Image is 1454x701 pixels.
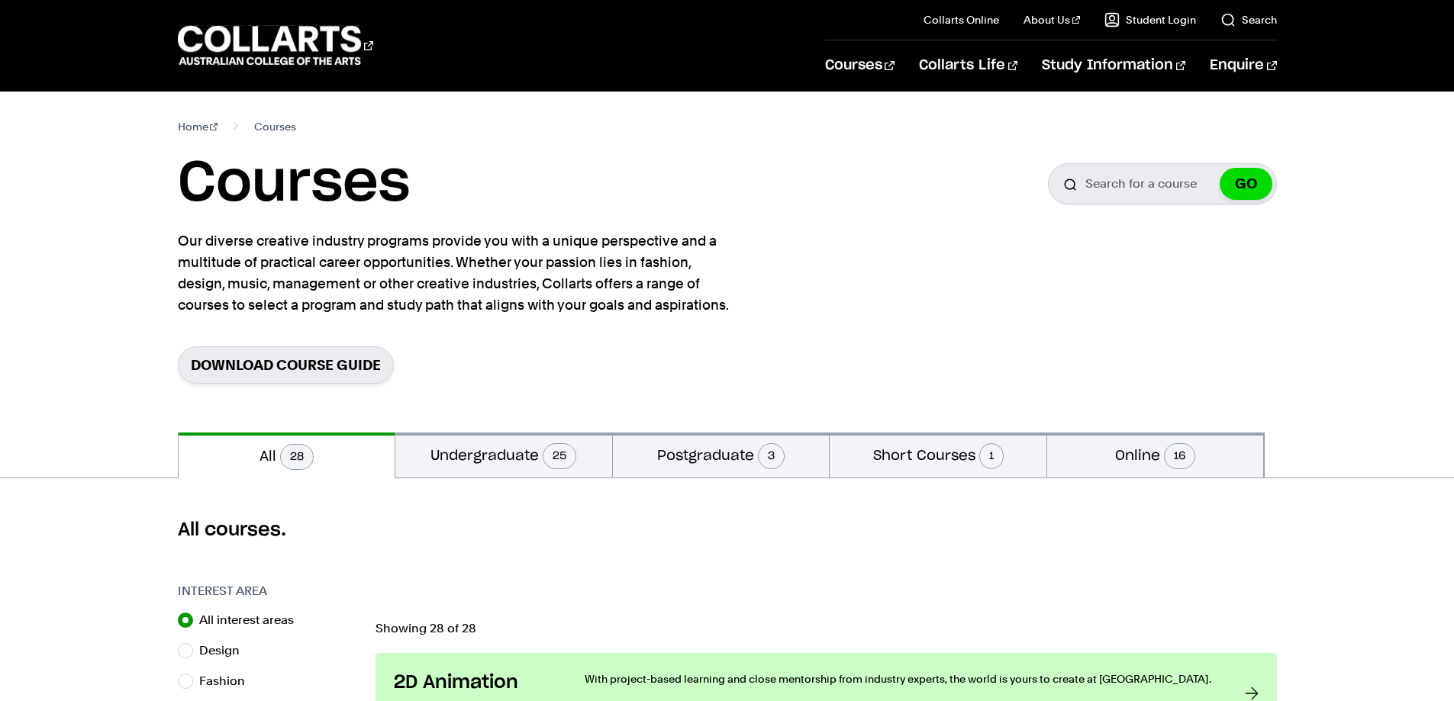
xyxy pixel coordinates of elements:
a: Download Course Guide [178,346,394,384]
span: Courses [254,116,296,137]
div: Go to homepage [178,24,373,67]
button: Postgraduate3 [613,432,830,478]
a: Student Login [1104,12,1196,27]
button: Undergraduate25 [395,432,612,478]
h2: All courses. [178,518,1277,542]
label: Design [199,640,252,661]
a: Collarts Online [924,12,999,27]
button: All28 [179,432,395,478]
h3: Interest Area [178,582,360,600]
a: Study Information [1042,40,1185,91]
h1: Courses [178,150,410,218]
label: All interest areas [199,609,306,631]
a: Enquire [1210,40,1276,91]
span: 25 [543,443,576,469]
span: 3 [758,443,785,469]
a: About Us [1024,12,1080,27]
span: 16 [1164,443,1195,469]
span: 1 [979,443,1004,469]
h3: 2D Animation [394,671,554,694]
label: Fashion [199,670,257,692]
p: With project-based learning and close mentorship from industry experts, the world is yours to cre... [585,671,1214,687]
input: Search for a course [1048,163,1277,204]
button: Short Courses1 [830,432,1046,478]
span: 28 [280,444,314,470]
a: Search [1220,12,1277,27]
a: Home [178,116,218,137]
p: Showing 28 of 28 [376,622,1277,635]
p: Our diverse creative industry programs provide you with a unique perspective and a multitude of p... [178,230,735,316]
button: Online16 [1047,432,1264,478]
button: GO [1220,168,1272,200]
a: Collarts Life [919,40,1017,91]
a: Courses [825,40,895,91]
